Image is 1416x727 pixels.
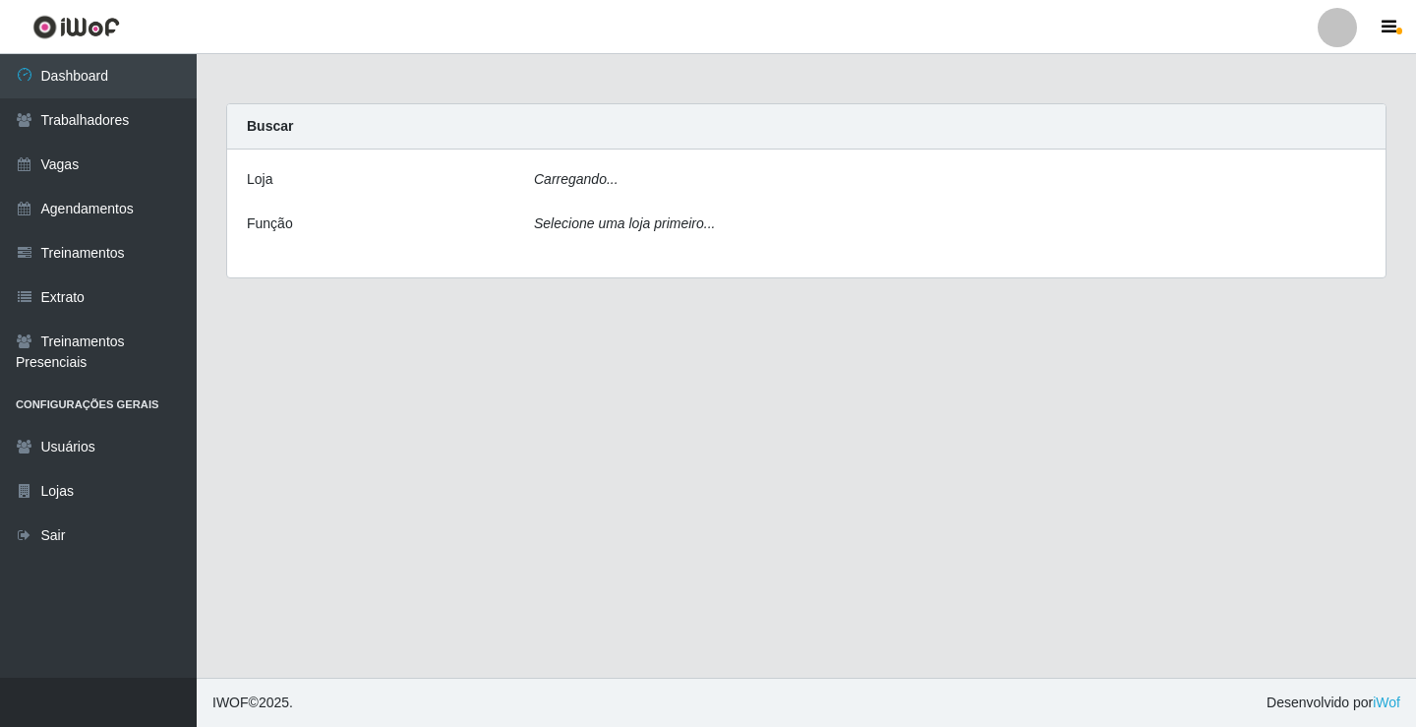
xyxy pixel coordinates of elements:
[247,118,293,134] strong: Buscar
[212,695,249,710] span: IWOF
[247,169,272,190] label: Loja
[247,213,293,234] label: Função
[534,171,619,187] i: Carregando...
[534,215,715,231] i: Selecione uma loja primeiro...
[1373,695,1400,710] a: iWof
[1267,693,1400,713] span: Desenvolvido por
[32,15,120,39] img: CoreUI Logo
[212,693,293,713] span: © 2025 .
